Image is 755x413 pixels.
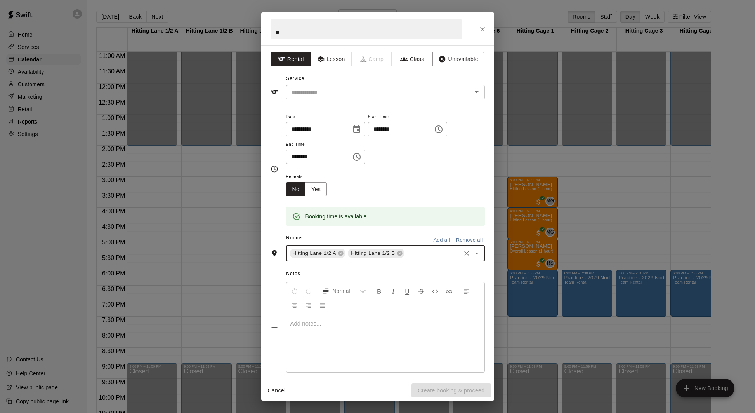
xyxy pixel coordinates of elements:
[349,149,364,165] button: Choose time, selected time is 9:00 PM
[286,182,327,197] div: outlined button group
[271,324,278,331] svg: Notes
[387,284,400,298] button: Format Italics
[271,165,278,173] svg: Timing
[460,284,473,298] button: Left Align
[471,248,482,259] button: Open
[476,22,489,36] button: Close
[305,209,367,223] div: Booking time is available
[271,52,311,66] button: Rental
[431,122,446,137] button: Choose time, selected time is 3:00 PM
[461,248,472,259] button: Clear
[286,76,304,81] span: Service
[311,52,351,66] button: Lesson
[348,249,404,258] div: Hitting Lane 1/2 B
[429,234,454,246] button: Add all
[368,112,447,122] span: Start Time
[471,87,482,98] button: Open
[288,284,301,298] button: Undo
[305,182,327,197] button: Yes
[302,298,315,312] button: Right Align
[271,88,278,96] svg: Service
[349,122,364,137] button: Choose date, selected date is Sep 12, 2025
[373,284,386,298] button: Format Bold
[271,249,278,257] svg: Rooms
[286,172,333,182] span: Repeats
[401,284,414,298] button: Format Underline
[302,284,315,298] button: Redo
[286,268,484,280] span: Notes
[286,235,303,240] span: Rooms
[286,112,365,122] span: Date
[348,249,398,257] span: Hitting Lane 1/2 B
[290,249,346,258] div: Hitting Lane 1/2 A
[316,298,329,312] button: Justify Align
[415,284,428,298] button: Format Strikethrough
[454,234,485,246] button: Remove all
[264,383,289,398] button: Cancel
[333,287,360,295] span: Normal
[352,52,392,66] span: Camps can only be created in the Services page
[286,182,306,197] button: No
[288,298,301,312] button: Center Align
[429,284,442,298] button: Insert Code
[443,284,456,298] button: Insert Link
[432,52,484,66] button: Unavailable
[392,52,432,66] button: Class
[286,139,365,150] span: End Time
[290,249,340,257] span: Hitting Lane 1/2 A
[319,284,369,298] button: Formatting Options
